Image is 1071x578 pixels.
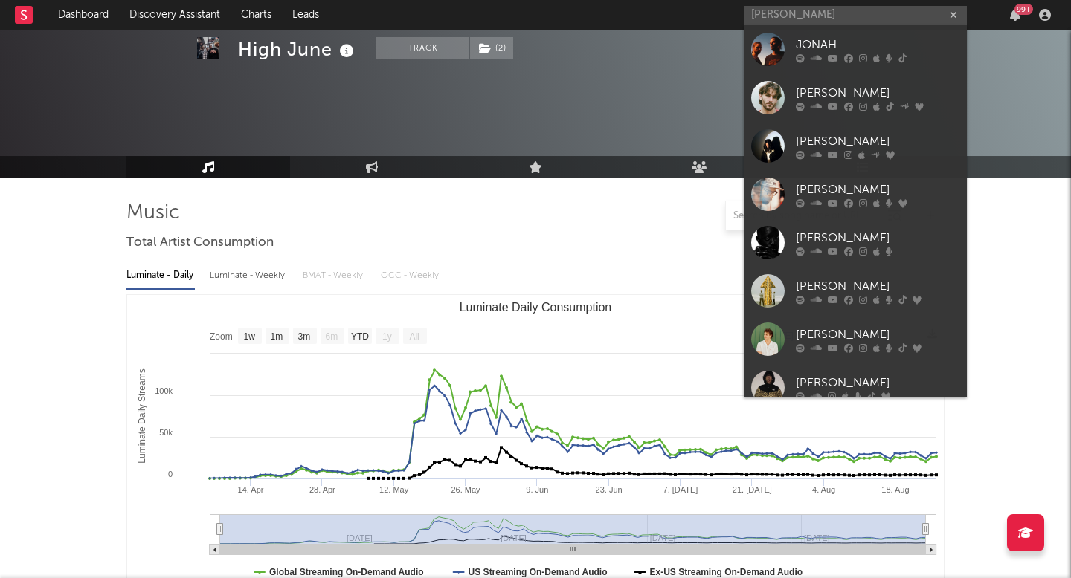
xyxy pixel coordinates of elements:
[744,218,967,267] a: [PERSON_NAME]
[1010,9,1020,21] button: 99+
[351,331,369,342] text: YTD
[796,132,959,150] div: [PERSON_NAME]
[796,325,959,343] div: [PERSON_NAME]
[271,331,283,342] text: 1m
[376,37,469,59] button: Track
[210,263,288,288] div: Luminate - Weekly
[269,567,424,577] text: Global Streaming On-Demand Audio
[796,277,959,295] div: [PERSON_NAME]
[126,263,195,288] div: Luminate - Daily
[796,84,959,102] div: [PERSON_NAME]
[744,25,967,74] a: JONAH
[326,331,338,342] text: 6m
[470,37,513,59] button: (2)
[744,122,967,170] a: [PERSON_NAME]
[812,485,835,494] text: 4. Aug
[298,331,311,342] text: 3m
[881,485,909,494] text: 18. Aug
[744,74,967,122] a: [PERSON_NAME]
[137,368,147,463] text: Luminate Daily Streams
[469,567,608,577] text: US Streaming On-Demand Audio
[309,485,335,494] text: 28. Apr
[469,37,514,59] span: ( 2 )
[126,234,274,252] span: Total Artist Consumption
[733,485,772,494] text: 21. [DATE]
[460,301,612,314] text: Luminate Daily Consumption
[663,485,698,494] text: 7. [DATE]
[744,267,967,315] a: [PERSON_NAME]
[596,485,623,494] text: 23. Jun
[726,210,883,222] input: Search by song name or URL
[244,331,256,342] text: 1w
[379,485,409,494] text: 12. May
[168,470,173,478] text: 0
[744,6,967,25] input: Search for artists
[796,181,959,198] div: [PERSON_NAME]
[238,485,264,494] text: 14. Apr
[409,331,419,342] text: All
[796,374,959,392] div: [PERSON_NAME]
[1014,4,1033,15] div: 99 +
[744,315,967,363] a: [PERSON_NAME]
[650,567,803,577] text: Ex-US Streaming On-Demand Audio
[155,386,173,395] text: 100k
[526,485,548,494] text: 9. Jun
[210,331,233,342] text: Zoom
[744,170,967,218] a: [PERSON_NAME]
[382,331,392,342] text: 1y
[796,229,959,247] div: [PERSON_NAME]
[451,485,480,494] text: 26. May
[159,428,173,437] text: 50k
[238,37,358,62] div: High June
[796,36,959,53] div: JONAH
[744,363,967,412] a: [PERSON_NAME]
